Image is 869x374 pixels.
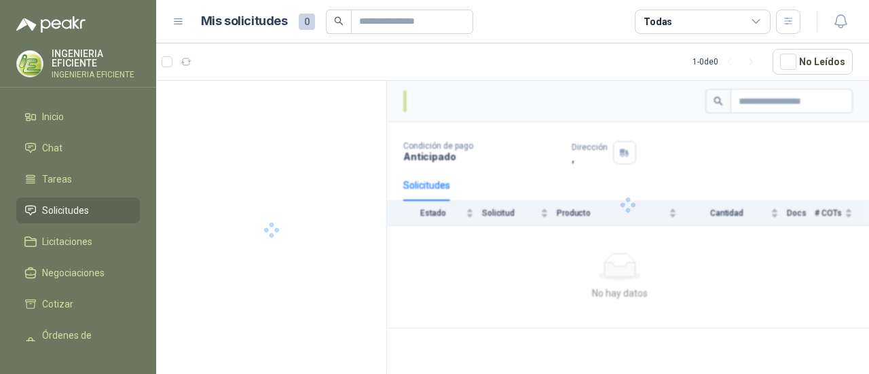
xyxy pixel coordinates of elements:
a: Inicio [16,104,140,130]
div: 1 - 0 de 0 [692,51,762,73]
h1: Mis solicitudes [201,12,288,31]
span: Inicio [42,109,64,124]
a: Solicitudes [16,198,140,223]
a: Cotizar [16,291,140,317]
img: Logo peakr [16,16,86,33]
span: search [334,16,344,26]
span: Chat [42,141,62,155]
div: Todas [644,14,672,29]
span: Negociaciones [42,265,105,280]
span: Órdenes de Compra [42,328,127,358]
p: INGENIERIA EFICIENTE [52,49,140,68]
span: Licitaciones [42,234,92,249]
a: Licitaciones [16,229,140,255]
a: Órdenes de Compra [16,322,140,363]
a: Tareas [16,166,140,192]
img: Company Logo [17,51,43,77]
span: 0 [299,14,315,30]
span: Cotizar [42,297,73,312]
span: Tareas [42,172,72,187]
a: Chat [16,135,140,161]
button: No Leídos [773,49,853,75]
span: Solicitudes [42,203,89,218]
p: INGENIERIA EFICIENTE [52,71,140,79]
a: Negociaciones [16,260,140,286]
